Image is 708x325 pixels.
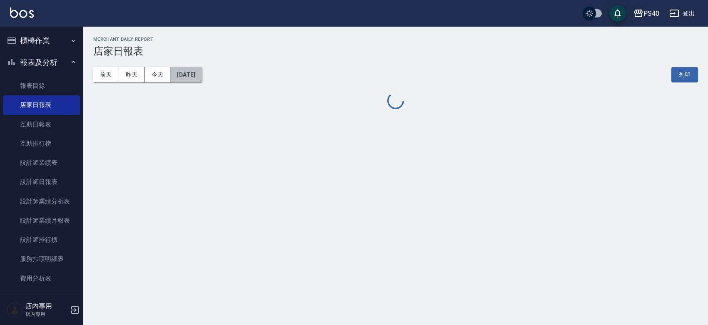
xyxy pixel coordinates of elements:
[3,30,80,52] button: 櫃檯作業
[145,67,171,82] button: 今天
[10,7,34,18] img: Logo
[609,5,626,22] button: save
[93,67,119,82] button: 前天
[3,115,80,134] a: 互助日報表
[671,67,698,82] button: 列印
[25,302,68,310] h5: 店內專用
[3,269,80,288] a: 費用分析表
[93,45,698,57] h3: 店家日報表
[93,37,698,42] h2: Merchant Daily Report
[666,6,698,21] button: 登出
[3,134,80,153] a: 互助排行榜
[170,67,202,82] button: [DATE]
[119,67,145,82] button: 昨天
[3,153,80,172] a: 設計師業績表
[3,211,80,230] a: 設計師業績月報表
[3,291,80,313] button: 客戶管理
[3,95,80,114] a: 店家日報表
[3,172,80,191] a: 設計師日報表
[7,302,23,318] img: Person
[643,8,659,19] div: PS40
[3,76,80,95] a: 報表目錄
[3,192,80,211] a: 設計師業績分析表
[3,249,80,268] a: 服務扣項明細表
[3,230,80,249] a: 設計師排行榜
[630,5,663,22] button: PS40
[25,310,68,318] p: 店內專用
[3,52,80,73] button: 報表及分析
